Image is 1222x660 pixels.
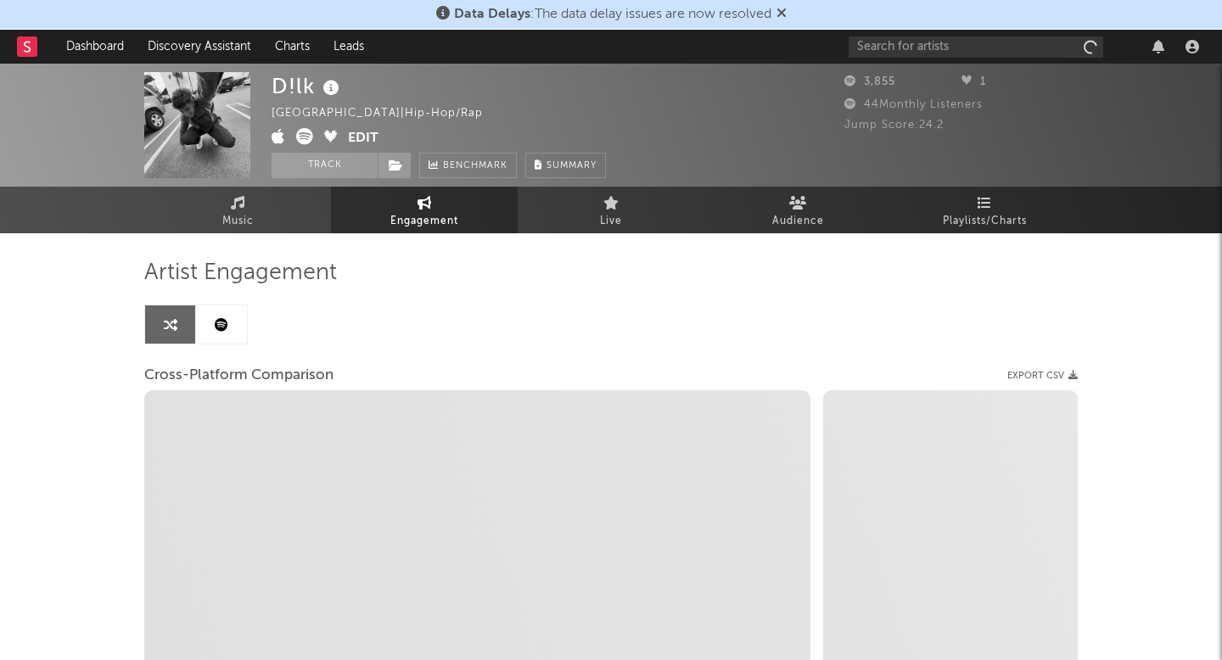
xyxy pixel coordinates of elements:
[518,187,704,233] a: Live
[348,128,378,149] button: Edit
[600,211,622,232] span: Live
[844,76,895,87] span: 3,855
[272,103,502,124] div: [GEOGRAPHIC_DATA] | Hip-Hop/Rap
[849,36,1103,58] input: Search for artists
[322,30,376,64] a: Leads
[272,153,378,178] button: Track
[331,187,518,233] a: Engagement
[525,153,606,178] button: Summary
[704,187,891,233] a: Audience
[390,211,458,232] span: Engagement
[1007,371,1078,381] button: Export CSV
[263,30,322,64] a: Charts
[547,161,597,171] span: Summary
[144,187,331,233] a: Music
[136,30,263,64] a: Discovery Assistant
[844,120,944,131] span: Jump Score: 24.2
[443,156,507,176] span: Benchmark
[454,8,530,21] span: Data Delays
[222,211,254,232] span: Music
[54,30,136,64] a: Dashboard
[844,99,983,110] span: 44 Monthly Listeners
[891,187,1078,233] a: Playlists/Charts
[144,366,334,386] span: Cross-Platform Comparison
[144,263,337,283] span: Artist Engagement
[772,211,824,232] span: Audience
[419,153,517,178] a: Benchmark
[454,8,771,21] span: : The data delay issues are now resolved
[776,8,787,21] span: Dismiss
[961,76,986,87] span: 1
[943,211,1027,232] span: Playlists/Charts
[272,72,344,100] div: D!lk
